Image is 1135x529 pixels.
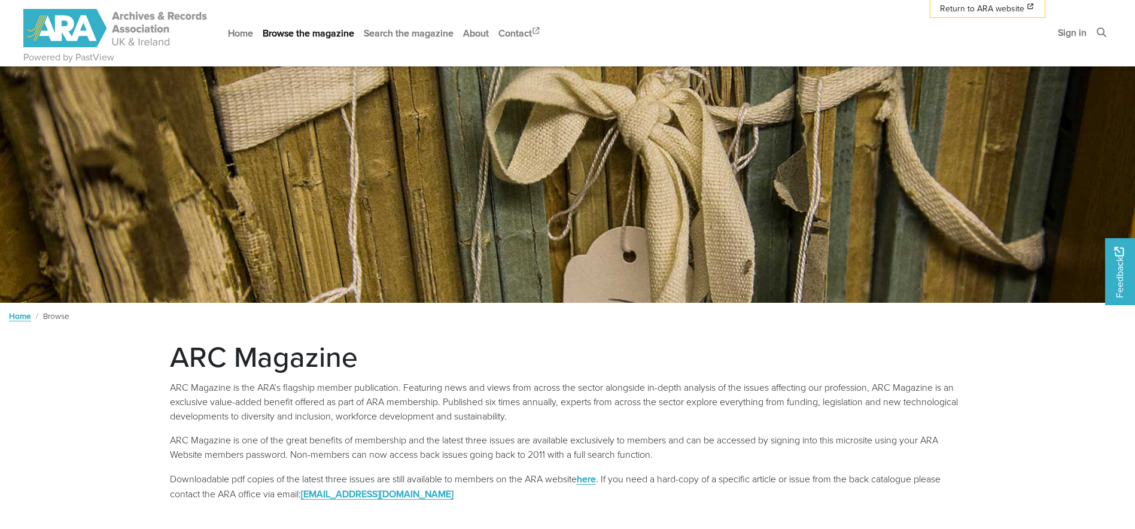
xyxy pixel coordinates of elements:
[940,2,1024,15] span: Return to ARA website
[223,17,258,49] a: Home
[458,17,494,49] a: About
[170,433,966,462] p: ARC Magazine is one of the great benefits of membership and the latest three issues are available...
[23,2,209,54] a: ARA - ARC Magazine | Powered by PastView logo
[1105,238,1135,305] a: Would you like to provide feedback?
[359,17,458,49] a: Search the magazine
[23,9,209,47] img: ARA - ARC Magazine | Powered by PastView
[170,381,966,424] p: ARC Magazine is the ARA’s flagship member publication. Featuring news and views from across the s...
[494,17,546,49] a: Contact
[23,50,114,65] a: Powered by PastView
[9,310,31,322] a: Home
[170,339,966,374] h1: ARC Magazine
[170,472,966,501] p: Downloadable pdf copies of the latest three issues are still available to members on the ARA webs...
[1053,17,1091,48] a: Sign in
[1112,247,1127,297] span: Feedback
[301,487,454,500] a: [EMAIL_ADDRESS][DOMAIN_NAME]
[43,310,69,322] span: Browse
[577,472,596,485] a: here
[258,17,359,49] a: Browse the magazine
